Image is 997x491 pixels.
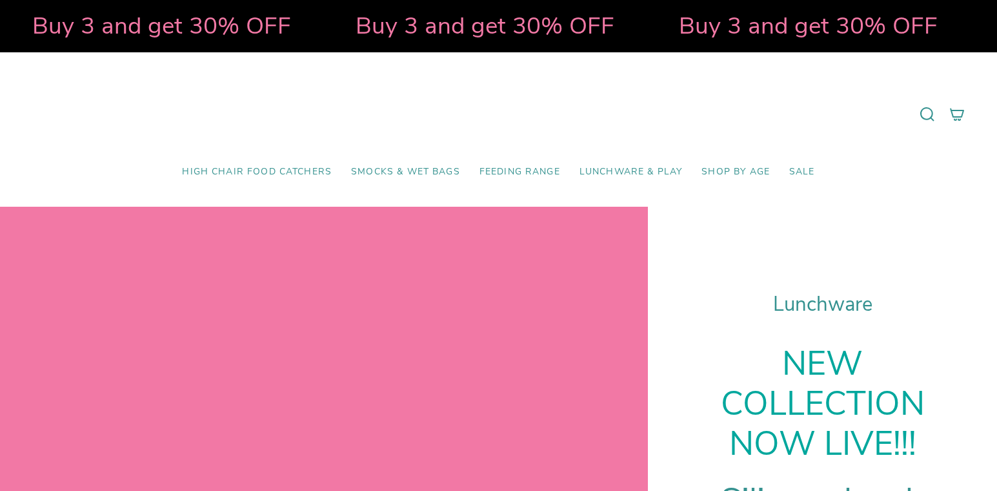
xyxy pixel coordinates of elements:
[780,157,825,187] a: SALE
[172,157,341,187] a: High Chair Food Catchers
[182,167,332,178] span: High Chair Food Catchers
[579,167,682,178] span: Lunchware & Play
[680,293,965,317] h1: Lunchware
[679,10,938,42] strong: Buy 3 and get 30% OFF
[351,167,460,178] span: Smocks & Wet Bags
[470,157,570,187] a: Feeding Range
[692,157,780,187] a: Shop by Age
[479,167,560,178] span: Feeding Range
[32,10,291,42] strong: Buy 3 and get 30% OFF
[570,157,692,187] a: Lunchware & Play
[387,72,610,157] a: Mumma’s Little Helpers
[721,341,925,466] strong: NEW COLLECTION NOW LIVE!!!
[341,157,470,187] a: Smocks & Wet Bags
[789,167,815,178] span: SALE
[701,167,770,178] span: Shop by Age
[356,10,614,42] strong: Buy 3 and get 30% OFF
